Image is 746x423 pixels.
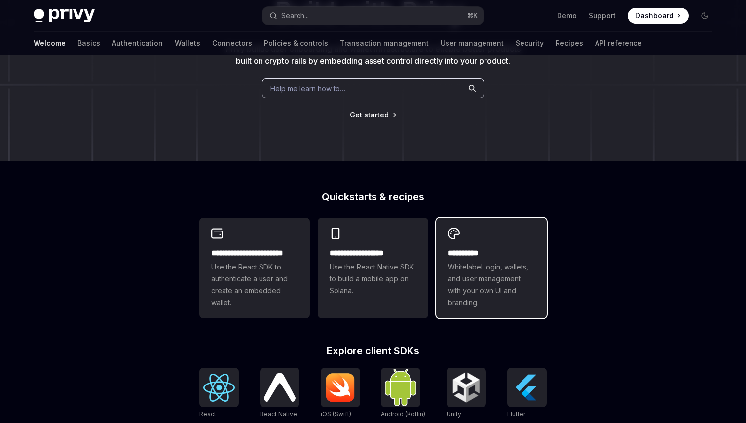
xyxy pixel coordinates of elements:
[175,32,200,55] a: Wallets
[325,373,356,402] img: iOS (Swift)
[330,261,416,297] span: Use the React Native SDK to build a mobile app on Solana.
[199,192,547,202] h2: Quickstarts & recipes
[385,369,416,406] img: Android (Kotlin)
[595,32,642,55] a: API reference
[589,11,616,21] a: Support
[635,11,673,21] span: Dashboard
[260,368,299,419] a: React NativeReact Native
[511,372,543,403] img: Flutter
[436,218,547,318] a: **** *****Whitelabel login, wallets, and user management with your own UI and branding.
[34,32,66,55] a: Welcome
[318,218,428,318] a: **** **** **** ***Use the React Native SDK to build a mobile app on Solana.
[203,374,235,402] img: React
[350,111,389,119] span: Get started
[628,8,689,24] a: Dashboard
[112,32,163,55] a: Authentication
[321,368,360,419] a: iOS (Swift)iOS (Swift)
[340,32,429,55] a: Transaction management
[507,368,547,419] a: FlutterFlutter
[557,11,577,21] a: Demo
[264,373,296,401] img: React Native
[34,9,95,23] img: dark logo
[467,12,478,20] span: ⌘ K
[448,261,535,308] span: Whitelabel login, wallets, and user management with your own UI and branding.
[447,368,486,419] a: UnityUnity
[264,32,328,55] a: Policies & controls
[199,346,547,356] h2: Explore client SDKs
[507,410,525,418] span: Flutter
[381,368,425,419] a: Android (Kotlin)Android (Kotlin)
[556,32,583,55] a: Recipes
[211,261,298,308] span: Use the React SDK to authenticate a user and create an embedded wallet.
[381,410,425,418] span: Android (Kotlin)
[697,8,712,24] button: Toggle dark mode
[321,410,351,418] span: iOS (Swift)
[212,32,252,55] a: Connectors
[441,32,504,55] a: User management
[516,32,544,55] a: Security
[260,410,297,418] span: React Native
[447,410,461,418] span: Unity
[350,110,389,120] a: Get started
[262,7,484,25] button: Search...⌘K
[450,372,482,403] img: Unity
[199,410,216,418] span: React
[199,368,239,419] a: ReactReact
[281,10,309,22] div: Search...
[270,83,345,94] span: Help me learn how to…
[77,32,100,55] a: Basics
